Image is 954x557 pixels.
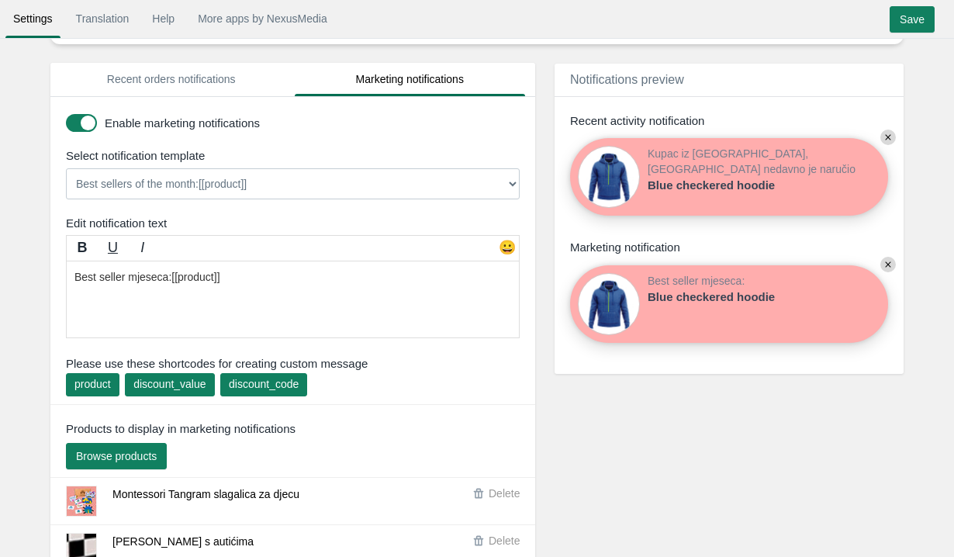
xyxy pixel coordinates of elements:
[144,5,182,33] a: Help
[229,376,299,392] div: discount_code
[496,238,519,261] div: 😀
[78,240,88,255] b: B
[578,146,640,208] img: 80x80_sample.jpg
[140,240,144,255] i: I
[489,487,520,500] span: Delete
[890,6,935,33] input: Save
[570,73,684,86] span: Notifications preview
[570,112,888,129] div: Recent activity notification
[489,535,520,547] span: Delete
[5,5,60,33] a: Settings
[112,488,299,500] a: Montessori Tangram slagalica za djecu
[648,146,865,208] div: Kupac iz [GEOGRAPHIC_DATA], [GEOGRAPHIC_DATA] nedavno je naručio
[76,450,157,462] span: Browse products
[578,273,640,335] img: 80x80_sample.jpg
[190,5,335,33] a: More apps by NexusMedia
[295,63,526,96] a: Marketing notifications
[570,239,888,255] div: Marketing notification
[108,240,118,255] u: U
[66,261,520,338] textarea: Best sellers of the month:[[product]]
[648,289,811,305] a: Blue checkered hoodie
[105,115,516,131] label: Enable marketing notifications
[133,376,206,392] div: discount_value
[66,355,520,372] span: Please use these shortcodes for creating custom message
[648,177,811,193] a: Blue checkered hoodie
[74,376,111,392] div: product
[112,535,254,548] a: [PERSON_NAME] s autićima
[66,420,296,437] span: Products to display in marketing notifications
[68,5,137,33] a: Translation
[66,443,167,469] button: Browse products
[56,63,287,96] a: Recent orders notifications
[648,273,811,335] div: Best seller mjeseca:
[54,147,539,164] div: Select notification template
[472,533,527,549] button: Delete
[54,215,539,231] div: Edit notification text
[472,486,527,502] button: Delete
